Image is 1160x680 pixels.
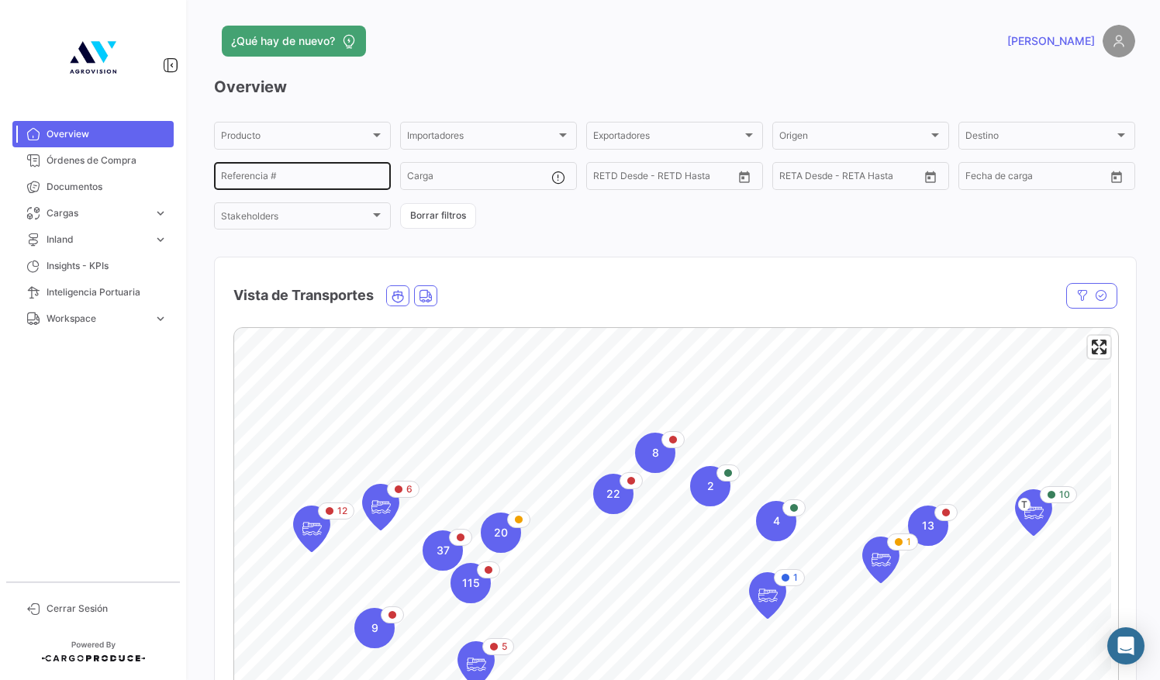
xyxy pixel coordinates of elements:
img: 4b7f8542-3a82-4138-a362-aafd166d3a59.jpg [54,19,132,96]
span: 20 [494,525,508,540]
button: Land [415,286,437,305]
div: Map marker [293,506,330,552]
div: Map marker [423,530,463,571]
span: Workspace [47,312,147,326]
div: Map marker [593,474,634,514]
a: Órdenes de Compra [12,147,174,174]
span: Importadores [407,133,556,143]
a: Documentos [12,174,174,200]
span: 2 [707,478,714,494]
span: 115 [462,575,480,591]
span: ¿Qué hay de nuevo? [231,33,335,49]
input: Hasta [818,173,885,184]
span: expand_more [154,312,167,326]
span: Destino [965,133,1114,143]
input: Desde [965,173,993,184]
div: Abrir Intercom Messenger [1107,627,1144,664]
div: Map marker [362,484,399,530]
div: Map marker [481,513,521,553]
button: Ocean [387,286,409,305]
span: Exportadores [593,133,742,143]
span: 37 [437,543,450,558]
h4: Vista de Transportes [233,285,374,306]
span: 10 [1059,488,1070,502]
span: Inteligencia Portuaria [47,285,167,299]
a: Insights - KPIs [12,253,174,279]
span: T [1018,498,1031,511]
span: 22 [606,486,620,502]
span: Overview [47,127,167,141]
span: Documentos [47,180,167,194]
a: Inteligencia Portuaria [12,279,174,305]
div: Map marker [749,572,786,619]
span: Producto [221,133,370,143]
input: Desde [593,173,621,184]
div: Map marker [451,563,491,603]
span: 8 [652,445,659,461]
span: 12 [337,504,347,518]
span: 1 [906,535,911,549]
span: Cargas [47,206,147,220]
input: Hasta [1004,173,1071,184]
button: Borrar filtros [400,203,476,229]
span: 4 [773,513,780,529]
input: Desde [779,173,807,184]
img: placeholder-user.png [1103,25,1135,57]
button: Open calendar [919,165,942,188]
span: 5 [502,640,507,654]
span: Cerrar Sesión [47,602,167,616]
span: expand_more [154,233,167,247]
div: Map marker [1015,489,1052,536]
span: 9 [371,620,378,636]
input: Hasta [632,173,699,184]
span: Insights - KPIs [47,259,167,273]
div: Map marker [690,466,730,506]
span: expand_more [154,206,167,220]
div: Map marker [908,506,948,546]
div: Map marker [862,537,899,583]
h3: Overview [214,76,1135,98]
span: Origen [779,133,928,143]
span: Órdenes de Compra [47,154,167,167]
span: Stakeholders [221,213,370,224]
span: [PERSON_NAME] [1007,33,1095,49]
div: Map marker [635,433,675,473]
span: 6 [406,482,413,496]
span: 1 [793,571,798,585]
div: Map marker [354,608,395,648]
button: Open calendar [1105,165,1128,188]
button: Enter fullscreen [1088,336,1110,358]
span: 13 [922,518,934,533]
div: Map marker [756,501,796,541]
button: Open calendar [733,165,756,188]
button: ¿Qué hay de nuevo? [222,26,366,57]
span: Inland [47,233,147,247]
a: Overview [12,121,174,147]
